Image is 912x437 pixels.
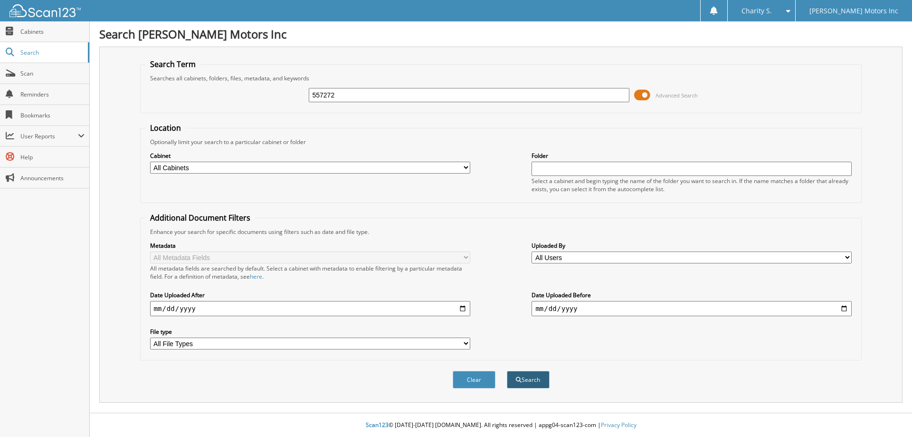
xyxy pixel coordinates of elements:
span: Search [20,49,83,57]
span: Charity S. [741,8,772,14]
span: Scan [20,69,85,78]
label: Date Uploaded After [150,291,470,299]
span: [PERSON_NAME] Motors Inc [809,8,898,14]
span: Advanced Search [655,92,698,99]
label: Uploaded By [532,242,852,250]
a: Privacy Policy [601,421,636,429]
legend: Additional Document Filters [145,213,255,223]
span: Bookmarks [20,111,85,119]
span: Cabinets [20,28,85,36]
label: Metadata [150,242,470,250]
label: Date Uploaded Before [532,291,852,299]
span: Help [20,153,85,161]
div: © [DATE]-[DATE] [DOMAIN_NAME]. All rights reserved | appg04-scan123-com | [90,414,912,437]
button: Clear [453,371,495,388]
legend: Location [145,123,186,133]
div: Enhance your search for specific documents using filters such as date and file type. [145,228,857,236]
div: Searches all cabinets, folders, files, metadata, and keywords [145,74,857,82]
label: Cabinet [150,152,470,160]
iframe: Chat Widget [864,391,912,437]
img: scan123-logo-white.svg [9,4,81,17]
span: User Reports [20,132,78,140]
div: Optionally limit your search to a particular cabinet or folder [145,138,857,146]
legend: Search Term [145,59,200,69]
input: start [150,301,470,316]
div: Select a cabinet and begin typing the name of the folder you want to search in. If the name match... [532,177,852,193]
button: Search [507,371,550,388]
div: All metadata fields are searched by default. Select a cabinet with metadata to enable filtering b... [150,264,470,281]
span: Announcements [20,174,85,182]
h1: Search [PERSON_NAME] Motors Inc [99,26,902,42]
a: here [250,272,262,281]
span: Reminders [20,90,85,98]
label: Folder [532,152,852,160]
label: File type [150,328,470,336]
input: end [532,301,852,316]
span: Scan123 [366,421,389,429]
